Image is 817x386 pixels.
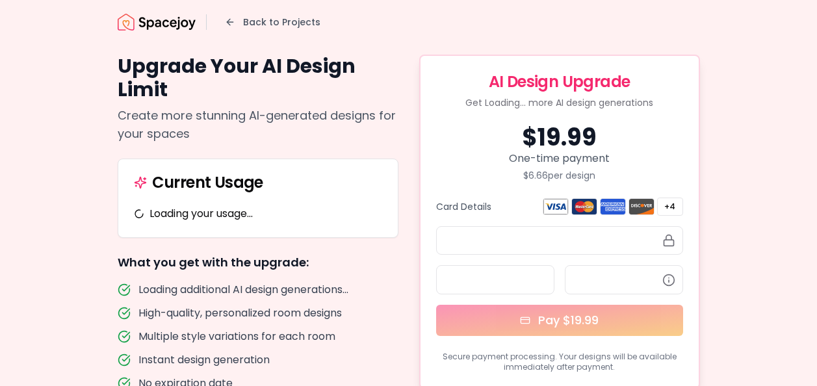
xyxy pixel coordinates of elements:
[573,274,675,285] iframe: Secure CVC input frame
[436,125,683,151] div: $ 19.99
[149,206,253,222] span: Loading your usage...
[118,55,398,101] h1: Upgrade Your AI Design Limit
[543,198,569,215] img: visa
[657,198,683,216] button: +4
[217,10,328,34] button: Back to Projects
[436,71,683,92] div: AI Design Upgrade
[445,274,546,285] iframe: Secure expiration date input frame
[138,329,335,344] span: Multiple style variations for each room
[436,96,683,109] div: Get Loading... more AI design generations
[118,12,196,32] a: Spacejoy
[600,198,626,215] img: american express
[571,198,597,215] img: mastercard
[629,198,655,215] img: discover
[436,200,491,213] div: Card Details
[445,235,675,246] iframe: Secure card number input frame
[436,169,683,182] div: $ 6.66 per design
[134,175,382,190] div: Current Usage
[138,305,342,321] span: High-quality, personalized room designs
[118,253,398,272] h3: What you get with the upgrade:
[138,282,348,298] span: Loading additional AI design generations...
[436,151,683,166] div: One-time payment
[118,12,196,32] img: Spacejoy Logo
[118,107,398,143] p: Create more stunning AI-generated designs for your spaces
[138,352,270,368] span: Instant design generation
[436,352,683,372] p: Secure payment processing. Your designs will be available immediately after payment.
